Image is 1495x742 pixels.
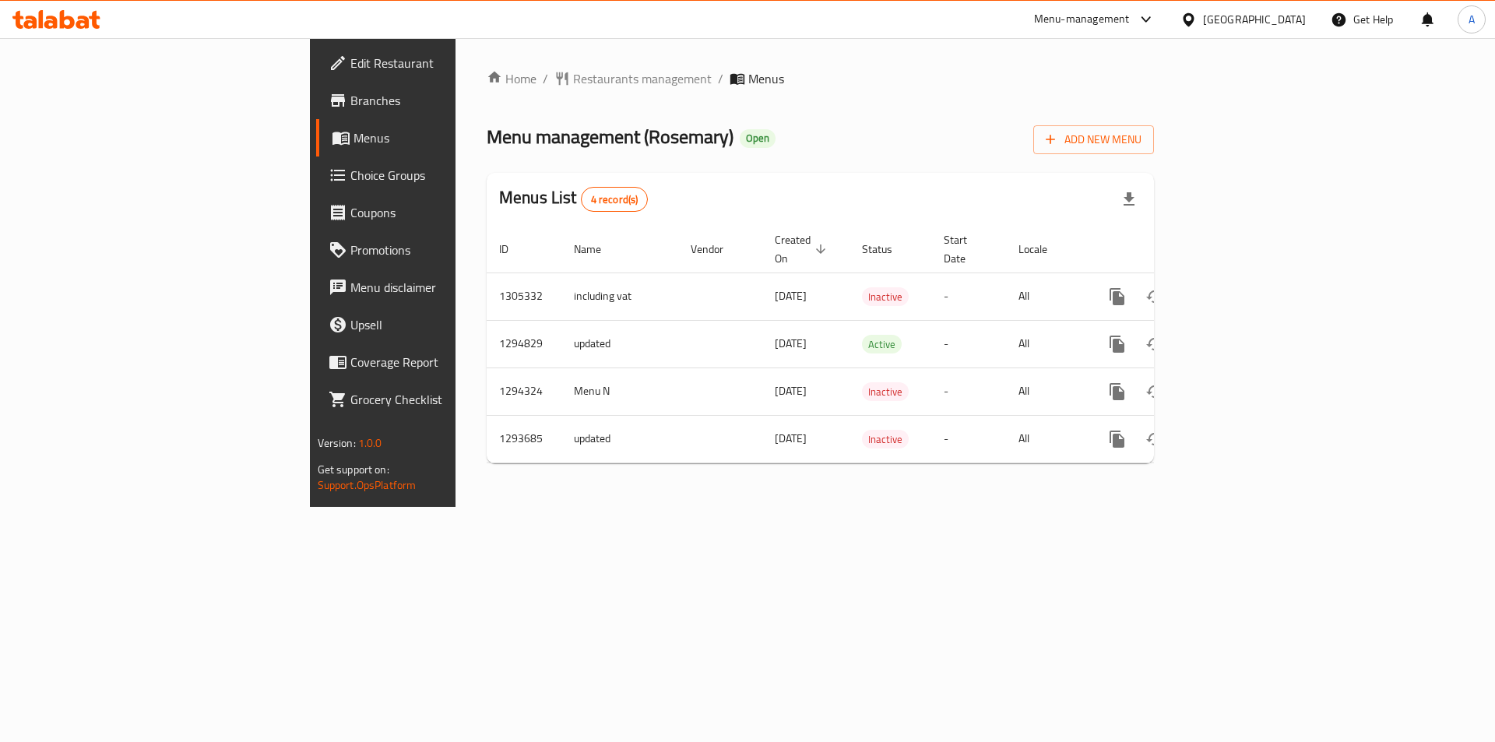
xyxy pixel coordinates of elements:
[574,240,621,258] span: Name
[1136,373,1173,410] button: Change Status
[775,428,807,448] span: [DATE]
[318,475,417,495] a: Support.OpsPlatform
[316,343,560,381] a: Coverage Report
[499,186,648,212] h2: Menus List
[581,187,649,212] div: Total records count
[1099,420,1136,458] button: more
[1099,278,1136,315] button: more
[1006,273,1086,320] td: All
[554,69,712,88] a: Restaurants management
[350,203,547,222] span: Coupons
[775,230,831,268] span: Created On
[1136,325,1173,363] button: Change Status
[358,433,382,453] span: 1.0.0
[561,415,678,462] td: updated
[748,69,784,88] span: Menus
[931,320,1006,367] td: -
[354,128,547,147] span: Menus
[316,269,560,306] a: Menu disclaimer
[1034,10,1130,29] div: Menu-management
[1033,125,1154,154] button: Add New Menu
[318,433,356,453] span: Version:
[1018,240,1068,258] span: Locale
[862,431,909,448] span: Inactive
[1006,320,1086,367] td: All
[350,353,547,371] span: Coverage Report
[862,383,909,401] span: Inactive
[775,381,807,401] span: [DATE]
[740,132,776,145] span: Open
[1086,226,1261,273] th: Actions
[862,287,909,306] div: Inactive
[862,240,913,258] span: Status
[740,129,776,148] div: Open
[350,390,547,409] span: Grocery Checklist
[1046,130,1141,149] span: Add New Menu
[487,119,733,154] span: Menu management ( Rosemary )
[318,459,389,480] span: Get support on:
[1006,367,1086,415] td: All
[1110,181,1148,218] div: Export file
[316,306,560,343] a: Upsell
[561,273,678,320] td: including vat
[931,273,1006,320] td: -
[561,320,678,367] td: updated
[1006,415,1086,462] td: All
[316,381,560,418] a: Grocery Checklist
[862,336,902,353] span: Active
[862,382,909,401] div: Inactive
[350,278,547,297] span: Menu disclaimer
[350,315,547,334] span: Upsell
[1099,325,1136,363] button: more
[316,194,560,231] a: Coupons
[691,240,744,258] span: Vendor
[487,69,1154,88] nav: breadcrumb
[350,166,547,185] span: Choice Groups
[775,333,807,353] span: [DATE]
[1136,278,1173,315] button: Change Status
[1203,11,1306,28] div: [GEOGRAPHIC_DATA]
[316,156,560,194] a: Choice Groups
[582,192,648,207] span: 4 record(s)
[944,230,987,268] span: Start Date
[862,335,902,353] div: Active
[573,69,712,88] span: Restaurants management
[499,240,529,258] span: ID
[350,54,547,72] span: Edit Restaurant
[1136,420,1173,458] button: Change Status
[931,367,1006,415] td: -
[1099,373,1136,410] button: more
[316,231,560,269] a: Promotions
[775,286,807,306] span: [DATE]
[931,415,1006,462] td: -
[862,430,909,448] div: Inactive
[561,367,678,415] td: Menu N
[487,226,1261,463] table: enhanced table
[350,91,547,110] span: Branches
[1469,11,1475,28] span: A
[350,241,547,259] span: Promotions
[316,119,560,156] a: Menus
[718,69,723,88] li: /
[316,44,560,82] a: Edit Restaurant
[862,288,909,306] span: Inactive
[316,82,560,119] a: Branches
